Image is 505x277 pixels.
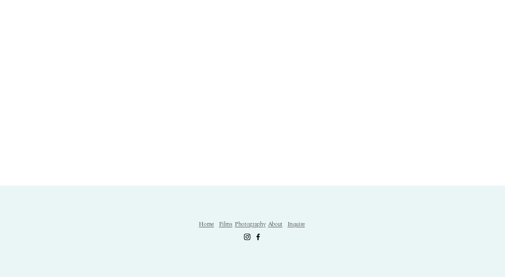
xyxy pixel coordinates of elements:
a: Films [219,220,232,229]
a: Home [199,220,214,229]
a: Instagram [244,233,251,240]
a: Photography [235,220,265,229]
a: Inquire [288,220,305,229]
a: Facebook [255,233,262,240]
a: About [268,220,282,229]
